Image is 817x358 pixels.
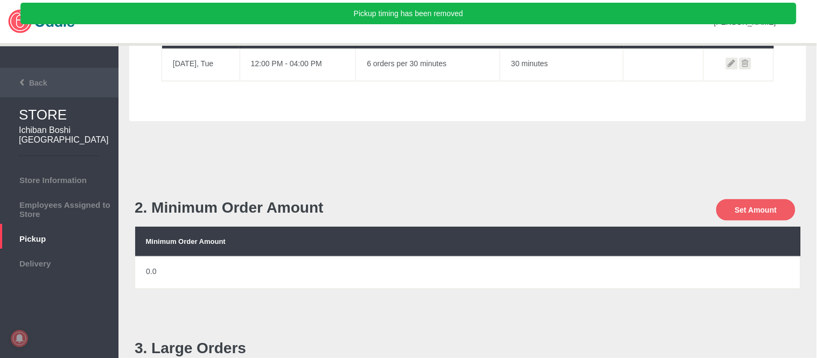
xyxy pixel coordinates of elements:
span: Pickup [5,231,113,243]
h1: STORE [19,107,118,123]
td: 30 minutes [500,49,624,81]
td: [DATE], Tue [162,49,240,81]
span: Delivery [5,256,113,268]
span: Back [4,79,47,87]
button: Set Amount [716,199,795,221]
h1: 2. Minimum Order Amount [135,199,468,216]
div: Pickup timing has been removed [20,3,797,24]
td: 12:00 PM - 04:00 PM [240,49,356,81]
th: Minimum Order Amount [135,227,801,256]
td: 0.0 [135,256,801,289]
span: Store Information [5,173,113,185]
h1: 3. Large Orders [135,340,801,357]
td: 6 orders per 30 minutes [356,49,500,81]
span: Employees Assigned to Store [5,198,113,219]
h2: Ichiban Boshi [GEOGRAPHIC_DATA] [19,125,102,145]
